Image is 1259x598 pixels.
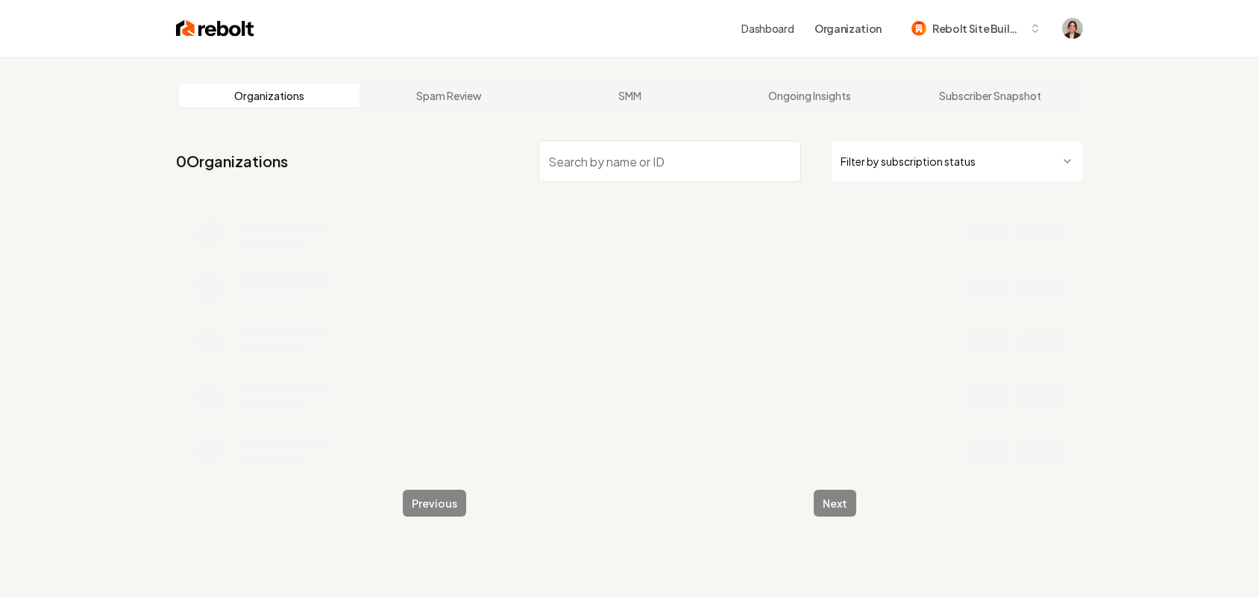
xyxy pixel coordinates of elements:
[806,15,891,42] button: Organization
[179,84,360,108] a: Organizations
[899,84,1080,108] a: Subscriber Snapshot
[176,151,288,172] a: 0Organizations
[911,21,926,36] img: Rebolt Site Builder
[539,140,801,182] input: Search by name or ID
[539,84,720,108] a: SMM
[720,84,900,108] a: Ongoing Insights
[932,21,1023,37] span: Rebolt Site Builder
[176,18,254,39] img: Rebolt Logo
[741,21,794,36] a: Dashboard
[360,84,540,108] a: Spam Review
[1062,18,1083,39] img: Brisa Leon
[1062,18,1083,39] button: Open user button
